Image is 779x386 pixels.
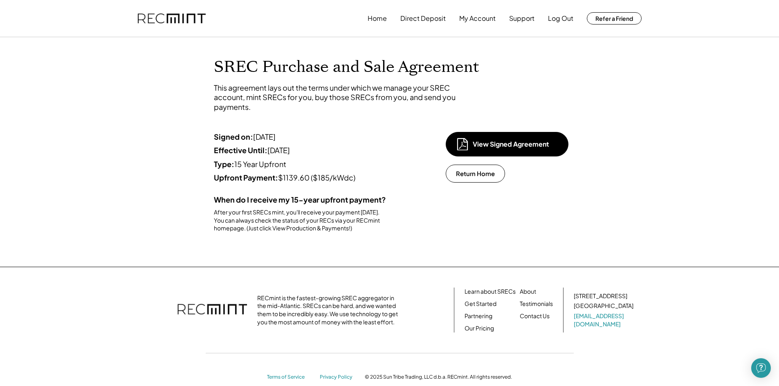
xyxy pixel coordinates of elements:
[267,374,312,381] a: Terms of Service
[520,288,536,296] a: About
[574,292,627,300] div: [STREET_ADDRESS]
[459,10,496,27] button: My Account
[138,13,206,24] img: recmint-logotype%403x.png
[214,58,566,77] h1: SREC Purchase and Sale Agreement
[214,145,398,155] div: [DATE]
[446,165,505,183] button: Return Home
[400,10,446,27] button: Direct Deposit
[320,374,357,381] a: Privacy Policy
[214,83,459,112] div: This agreement lays out the terms under which we manage your SREC account, mint SRECs for you, bu...
[587,12,642,25] button: Refer a Friend
[574,302,633,310] div: [GEOGRAPHIC_DATA]
[214,159,234,169] strong: Type:
[214,159,398,169] div: 15 Year Upfront
[465,288,516,296] a: Learn about SRECs
[548,10,573,27] button: Log Out
[509,10,534,27] button: Support
[520,300,553,308] a: Testimonials
[214,145,267,155] strong: Effective Until:
[257,294,402,326] div: RECmint is the fastest-growing SREC aggregator in the mid-Atlantic. SRECs can be hard, and we wan...
[520,312,550,320] a: Contact Us
[465,312,492,320] a: Partnering
[465,324,494,332] a: Our Pricing
[473,140,555,149] div: View Signed Agreement
[214,195,386,204] strong: When do I receive my 15-year upfront payment?
[751,358,771,378] div: Open Intercom Messenger
[177,296,247,324] img: recmint-logotype%403x.png
[574,312,635,328] a: [EMAIL_ADDRESS][DOMAIN_NAME]
[465,300,496,308] a: Get Started
[214,132,398,141] div: [DATE]
[214,173,278,182] strong: Upfront Payment:
[365,374,512,380] div: © 2025 Sun Tribe Trading, LLC d.b.a. RECmint. All rights reserved.
[214,208,398,232] div: After your first SRECs mint, you'll receive your payment [DATE]. You can always check the status ...
[214,173,398,182] div: $1139.60 ($185/kWdc)
[368,10,387,27] button: Home
[214,132,253,141] strong: Signed on:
